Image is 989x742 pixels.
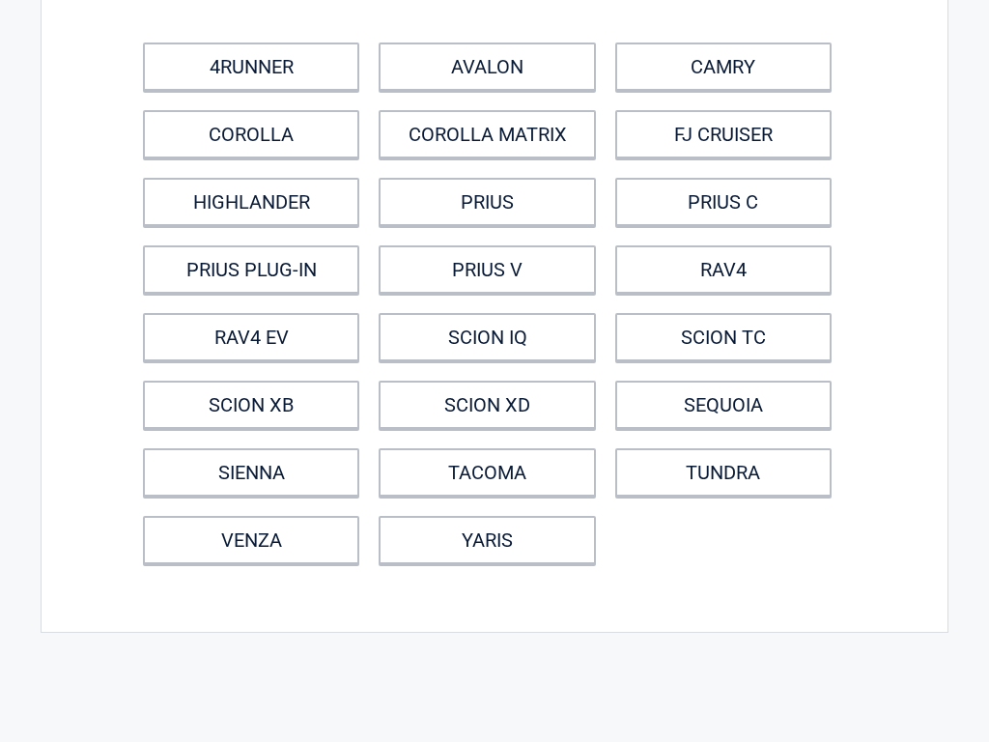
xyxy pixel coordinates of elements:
[143,516,359,564] a: VENZA
[615,110,832,158] a: FJ CRUISER
[615,448,832,497] a: TUNDRA
[143,43,359,91] a: 4RUNNER
[615,381,832,429] a: SEQUOIA
[379,245,595,294] a: PRIUS V
[143,110,359,158] a: COROLLA
[379,43,595,91] a: AVALON
[379,110,595,158] a: COROLLA MATRIX
[615,43,832,91] a: CAMRY
[143,381,359,429] a: SCION XB
[379,381,595,429] a: SCION XD
[379,448,595,497] a: TACOMA
[379,313,595,361] a: SCION IQ
[143,178,359,226] a: HIGHLANDER
[379,516,595,564] a: YARIS
[379,178,595,226] a: PRIUS
[615,313,832,361] a: SCION TC
[615,245,832,294] a: RAV4
[143,245,359,294] a: PRIUS PLUG-IN
[143,448,359,497] a: SIENNA
[615,178,832,226] a: PRIUS C
[143,313,359,361] a: RAV4 EV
